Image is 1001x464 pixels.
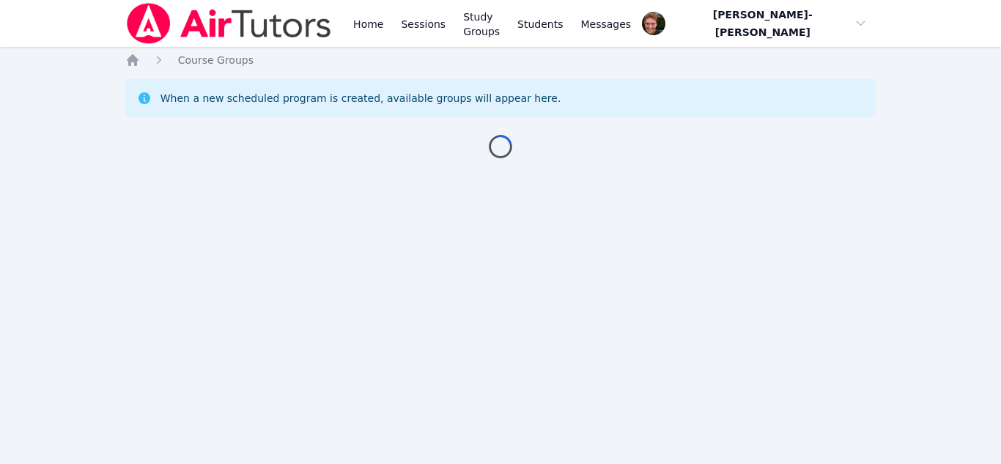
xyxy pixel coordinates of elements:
[581,17,632,32] span: Messages
[178,53,254,67] a: Course Groups
[125,3,333,44] img: Air Tutors
[178,54,254,66] span: Course Groups
[125,53,876,67] nav: Breadcrumb
[160,91,561,106] div: When a new scheduled program is created, available groups will appear here.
